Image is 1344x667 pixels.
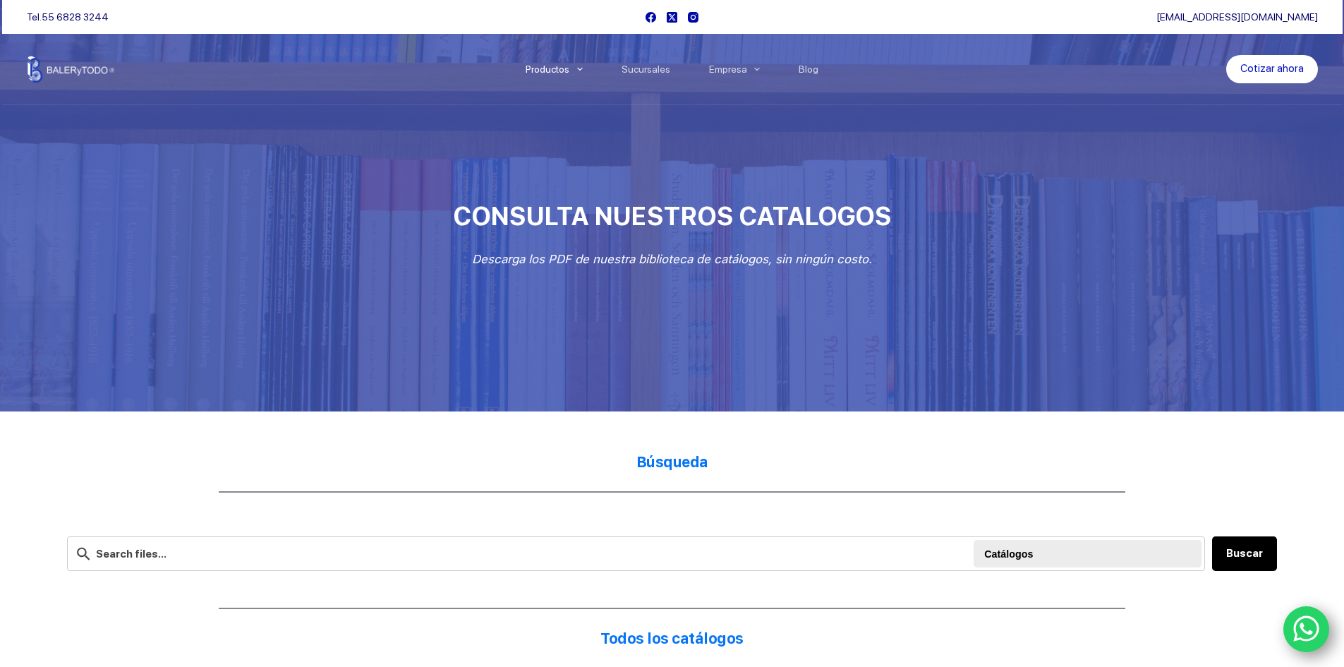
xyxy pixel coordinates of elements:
[1283,606,1330,653] a: WhatsApp
[27,11,109,23] span: Tel.
[42,11,109,23] a: 55 6828 3244
[1226,55,1318,83] a: Cotizar ahora
[472,252,872,266] em: Descarga los PDF de nuestra biblioteca de catálogos, sin ningún costo.
[453,201,891,232] span: CONSULTA NUESTROS CATALOGOS
[27,56,115,83] img: Balerytodo
[67,536,1205,571] input: Search files...
[646,12,656,23] a: Facebook
[1212,536,1277,571] button: Buscar
[506,34,838,104] nav: Menu Principal
[688,12,698,23] a: Instagram
[600,630,744,647] strong: Todos los catálogos
[1156,11,1318,23] a: [EMAIL_ADDRESS][DOMAIN_NAME]
[667,12,677,23] a: X (Twitter)
[75,545,92,563] img: search-24.svg
[636,453,708,471] strong: Búsqueda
